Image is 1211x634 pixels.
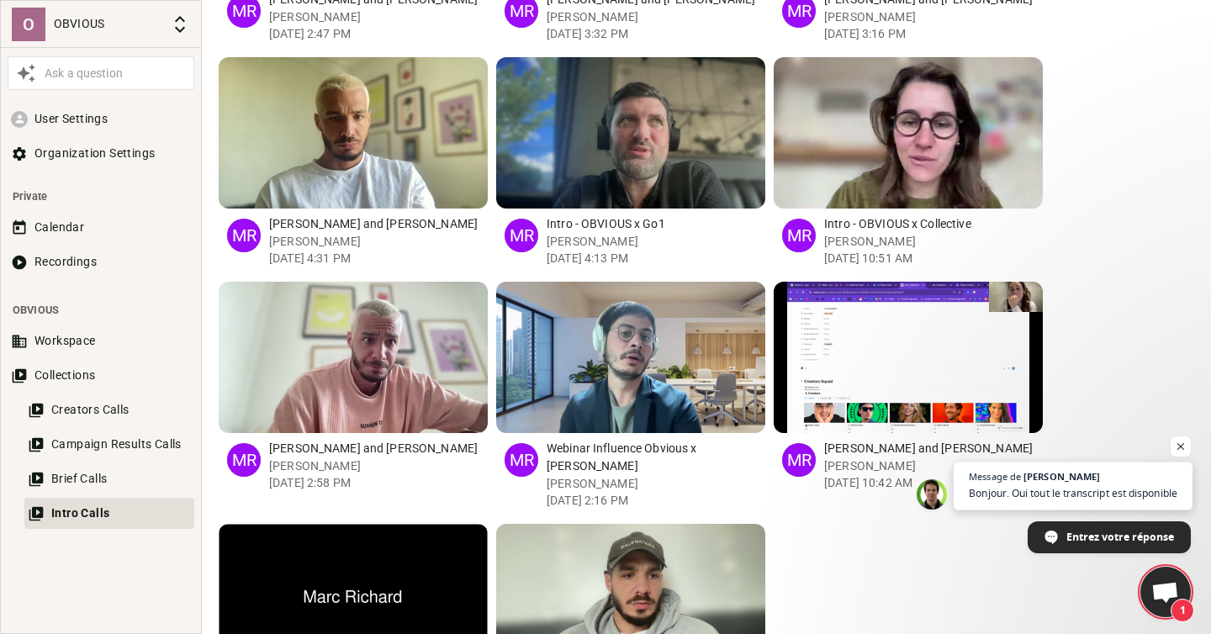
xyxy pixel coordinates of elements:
p: Intro - OBVIOUS x Go1 [547,215,765,233]
button: Creators Calls [24,394,194,425]
div: MR [227,219,261,252]
p: [PERSON_NAME] [DATE] 4:31 PM [269,233,488,267]
div: Ask a question [40,65,190,82]
a: MR[PERSON_NAME] and [PERSON_NAME] [PERSON_NAME][DATE] 10:42 AM [774,282,1043,515]
div: O [12,8,45,41]
button: MRWebinar Influence Obvious x [PERSON_NAME] [PERSON_NAME][DATE] 2:16 PM [496,282,765,515]
button: User Settings [8,103,194,135]
div: MR [782,219,816,252]
span: 1 [1171,599,1194,622]
div: MR [782,443,816,477]
button: MR[PERSON_NAME] and [PERSON_NAME] [PERSON_NAME][DATE] 4:31 PM [219,57,488,273]
button: Brief Calls [24,463,194,494]
button: Awesile Icon [12,59,40,87]
span: Message de [969,472,1021,481]
p: [PERSON_NAME] and [PERSON_NAME] [824,440,1043,457]
p: OBVIOUS [54,15,163,33]
button: Workspace [8,325,194,357]
p: [PERSON_NAME] [DATE] 3:16 PM [824,8,1043,42]
button: Collections [8,360,194,391]
button: Campaign Results Calls [24,429,194,460]
p: [PERSON_NAME] [DATE] 10:42 AM [824,457,1043,491]
div: MR [505,443,538,477]
button: MRIntro - OBVIOUS x Go1 [PERSON_NAME][DATE] 4:13 PM [496,57,765,273]
a: MR[PERSON_NAME] and [PERSON_NAME] [PERSON_NAME][DATE] 2:58 PM [219,282,488,515]
p: [PERSON_NAME] and [PERSON_NAME] [269,440,488,457]
p: [PERSON_NAME] [DATE] 2:58 PM [269,457,488,491]
li: OBVIOUS [8,294,194,325]
p: [PERSON_NAME] [DATE] 2:47 PM [269,8,488,42]
button: MR[PERSON_NAME] and [PERSON_NAME] [PERSON_NAME][DATE] 2:58 PM [219,282,488,498]
li: Private [8,181,194,212]
span: Entrez votre réponse [1066,522,1174,552]
p: [PERSON_NAME] [DATE] 3:32 PM [547,8,765,42]
span: Bonjour. Oui tout le transcript est disponible [969,485,1177,501]
div: MR [227,443,261,477]
button: Intro Calls [24,498,194,529]
div: Ouvrir le chat [1140,567,1191,617]
div: MR [505,219,538,252]
p: [PERSON_NAME] and [PERSON_NAME] [269,215,488,233]
span: [PERSON_NAME] [1023,472,1100,481]
p: Intro - OBVIOUS x Collective [824,215,1043,233]
button: MR[PERSON_NAME] and [PERSON_NAME] [PERSON_NAME][DATE] 10:42 AM [774,282,1043,498]
p: [PERSON_NAME] [DATE] 2:16 PM [547,475,765,509]
button: Calendar [8,212,194,243]
button: Organization Settings [8,138,194,169]
p: [PERSON_NAME] [DATE] 4:13 PM [547,233,765,267]
p: [PERSON_NAME] [DATE] 10:51 AM [824,233,1043,267]
button: Recordings [8,246,194,277]
button: MRIntro - OBVIOUS x Collective [PERSON_NAME][DATE] 10:51 AM [774,57,1043,273]
p: Webinar Influence Obvious x [PERSON_NAME] [547,440,765,475]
